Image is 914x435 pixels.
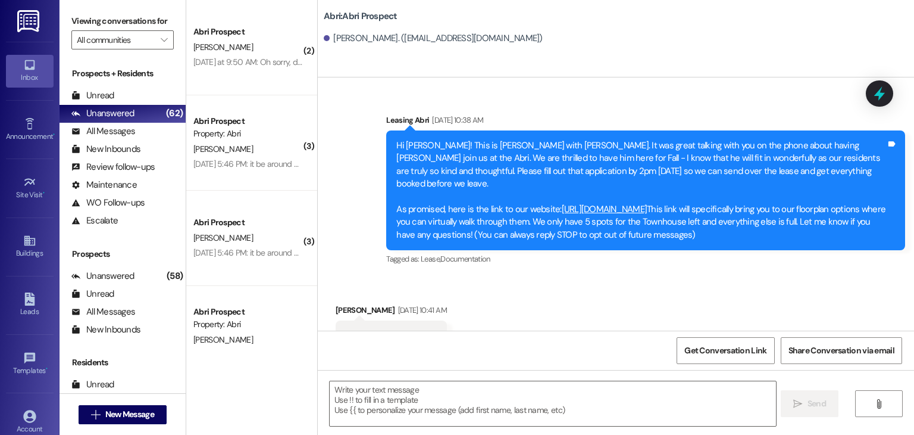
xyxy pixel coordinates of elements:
[793,399,802,409] i: 
[71,306,135,318] div: All Messages
[17,10,42,32] img: ResiDesk Logo
[161,35,167,45] i: 
[324,10,397,23] b: Abri: Abri Prospect
[788,344,894,357] span: Share Conversation via email
[60,67,186,80] div: Prospects + Residents
[163,104,186,123] div: (62)
[71,12,174,30] label: Viewing conversations for
[193,306,303,318] div: Abri Prospect
[193,232,253,243] span: [PERSON_NAME]
[105,408,154,421] span: New Message
[6,55,54,87] a: Inbox
[71,125,135,138] div: All Messages
[193,26,303,38] div: Abri Prospect
[193,318,303,331] div: Property: Abri
[60,356,186,369] div: Residents
[677,337,774,364] button: Get Conversation Link
[440,254,490,264] span: Documentation
[6,231,54,263] a: Buildings
[562,203,647,215] a: [URL][DOMAIN_NAME]
[77,30,155,49] input: All communities
[429,114,483,126] div: [DATE] 10:38 AM
[193,115,303,128] div: Abri Prospect
[6,172,54,204] a: Site Visit •
[53,130,55,139] span: •
[91,410,100,420] i: 
[386,250,905,268] div: Tagged as:
[71,197,145,209] div: WO Follow-ups
[193,216,303,229] div: Abri Prospect
[193,144,253,154] span: [PERSON_NAME]
[6,348,54,380] a: Templates •
[193,42,253,52] span: [PERSON_NAME]
[71,107,134,120] div: Unanswered
[79,405,167,424] button: New Message
[193,159,311,169] div: [DATE] 5:46 PM: it be around 4pm
[193,334,253,345] span: [PERSON_NAME]
[324,32,543,45] div: [PERSON_NAME]. ([EMAIL_ADDRESS][DOMAIN_NAME])
[421,254,440,264] span: Lease ,
[71,270,134,282] div: Unanswered
[193,349,362,360] div: [DATE] 4:23 PM: just waiting for my mom to sign it
[781,337,902,364] button: Share Conversation via email
[396,139,886,241] div: Hi [PERSON_NAME]! This is [PERSON_NAME] with [PERSON_NAME]. It was great talking with you on the ...
[71,215,118,227] div: Escalate
[193,57,333,67] div: [DATE] at 9:50 AM: Oh sorry, dishwasher
[60,248,186,260] div: Prospects
[781,390,838,417] button: Send
[71,161,155,173] div: Review follow-ups
[386,114,905,130] div: Leasing Abri
[46,365,48,373] span: •
[336,304,447,321] div: [PERSON_NAME]
[346,330,384,342] div: Thank you
[71,324,140,336] div: New Inbounds
[874,399,883,409] i: 
[193,128,303,140] div: Property: Abri
[71,179,137,191] div: Maintenance
[71,143,140,156] div: New Inbounds
[71,89,114,102] div: Unread
[395,304,447,316] div: [DATE] 10:41 AM
[164,267,186,285] div: (58)
[71,288,114,300] div: Unread
[43,189,45,197] span: •
[807,397,826,410] span: Send
[71,378,114,391] div: Unread
[684,344,766,357] span: Get Conversation Link
[193,247,311,258] div: [DATE] 5:46 PM: it be around 4pm
[6,289,54,321] a: Leads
